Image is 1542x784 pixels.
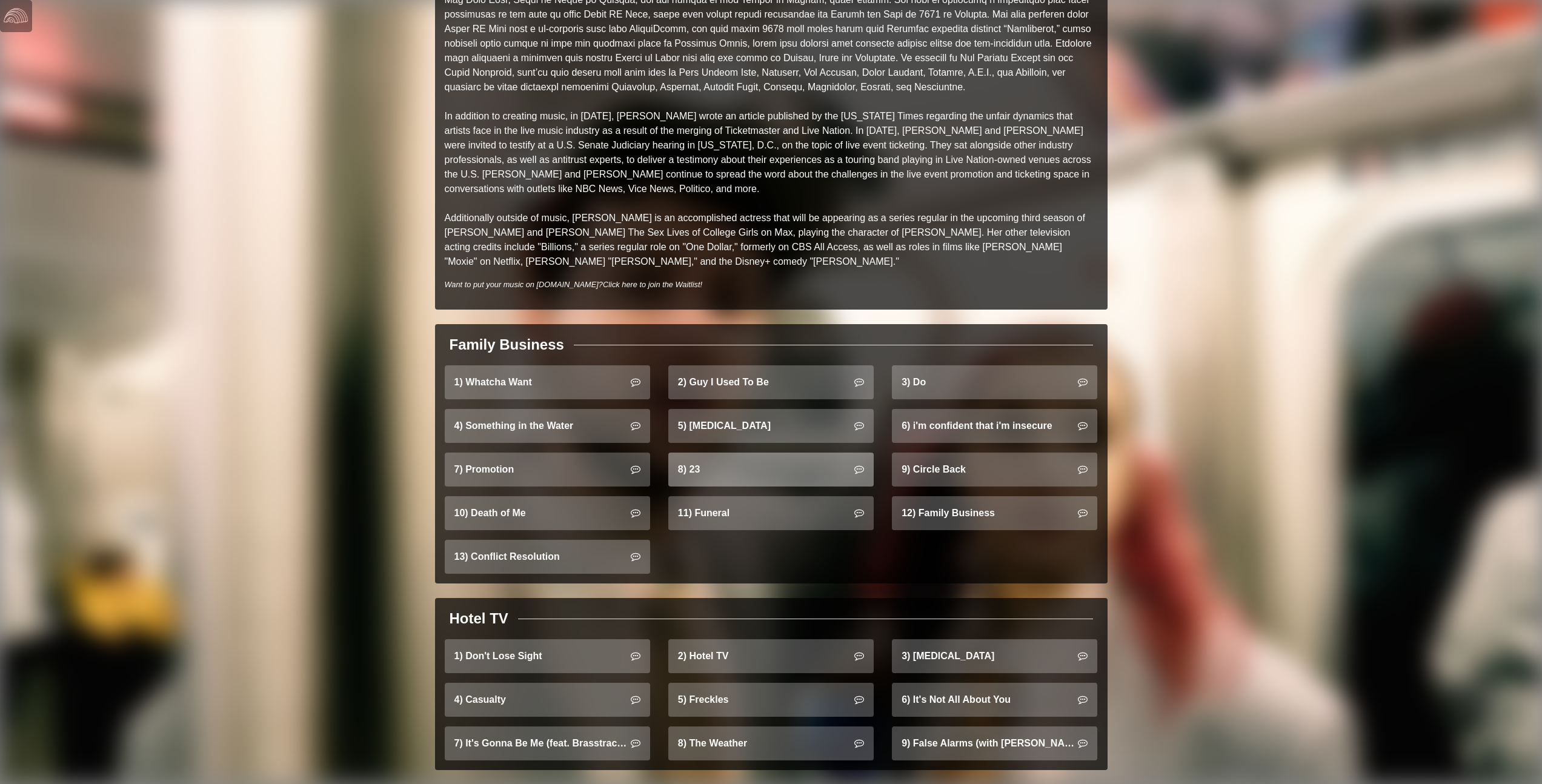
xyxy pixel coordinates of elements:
a: 11) Funeral [668,496,874,530]
a: 2) Hotel TV [668,639,874,673]
a: 2) Guy I Used To Be [668,365,874,399]
a: 1) Don't Lose Sight [445,639,650,673]
div: Hotel TV [450,608,508,630]
a: 6) It's Not All About You [892,683,1097,717]
a: 7) Promotion [445,453,650,487]
a: 4) Casualty [445,683,650,717]
a: 1) Whatcha Want [445,365,650,399]
a: 12) Family Business [892,496,1097,530]
a: 7) It's Gonna Be Me (feat. Brasstracks) [445,726,650,760]
a: 9) False Alarms (with [PERSON_NAME]) [892,726,1097,760]
a: 5) Freckles [668,683,874,717]
a: Click here to join the Waitlist! [603,280,702,289]
a: 13) Conflict Resolution [445,540,650,574]
a: 10) Death of Me [445,496,650,530]
a: 8) 23 [668,453,874,487]
i: Want to put your music on [DOMAIN_NAME]? [445,280,703,289]
a: 4) Something in the Water [445,409,650,443]
img: logo-white-4c48a5e4bebecaebe01ca5a9d34031cfd3d4ef9ae749242e8c4bf12ef99f53e8.png [4,4,28,28]
div: Family Business [450,334,564,356]
a: 3) [MEDICAL_DATA] [892,639,1097,673]
a: 3) Do [892,365,1097,399]
a: 5) [MEDICAL_DATA] [668,409,874,443]
a: 6) i'm confident that i'm insecure [892,409,1097,443]
a: 8) The Weather [668,726,874,760]
a: 9) Circle Back [892,453,1097,487]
